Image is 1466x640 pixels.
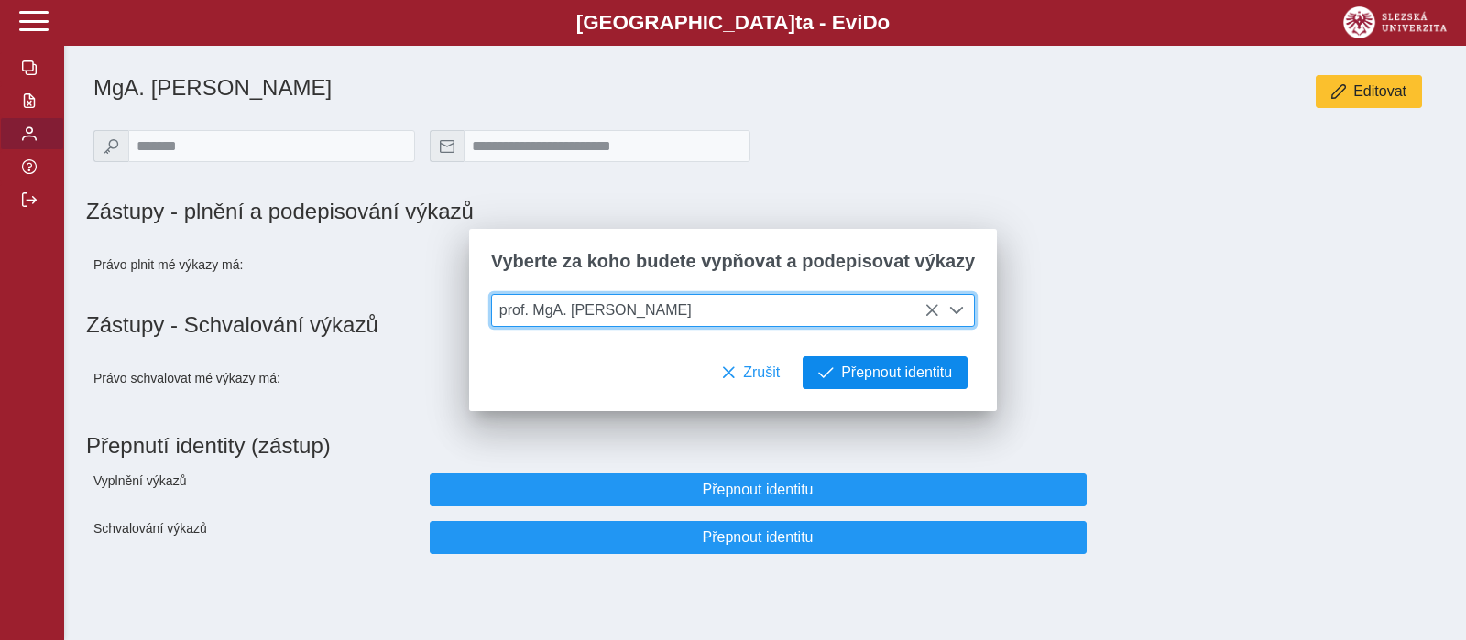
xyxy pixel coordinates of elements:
[445,529,1071,546] span: Přepnout identitu
[706,356,795,389] button: Zrušit
[93,75,974,101] h1: MgA. [PERSON_NAME]
[803,356,968,389] button: Přepnout identitu
[55,11,1411,35] b: [GEOGRAPHIC_DATA] a - Evi
[492,295,940,326] span: prof. MgA. [PERSON_NAME]
[1343,6,1447,38] img: logo_web_su.png
[878,11,891,34] span: o
[1316,75,1422,108] button: Editovat
[86,426,1429,466] h1: Přepnutí identity (zástup)
[445,482,1071,498] span: Přepnout identitu
[86,239,422,290] div: Právo plnit mé výkazy má:
[841,364,952,381] span: Přepnout identitu
[86,466,422,514] div: Vyplnění výkazů
[430,521,1087,554] button: Přepnout identitu
[86,312,1444,338] h1: Zástupy - Schvalování výkazů
[1353,83,1406,100] span: Editovat
[86,199,974,224] h1: Zástupy - plnění a podepisování výkazů
[795,11,802,34] span: t
[86,514,422,561] div: Schvalování výkazů
[491,251,975,272] span: Vyberte za koho budete vypňovat a podepisovat výkazy
[743,364,780,381] span: Zrušit
[862,11,877,34] span: D
[86,353,422,404] div: Právo schvalovat mé výkazy má:
[430,473,1087,506] button: Přepnout identitu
